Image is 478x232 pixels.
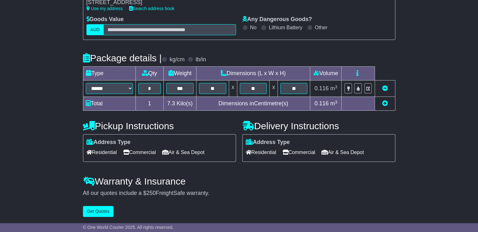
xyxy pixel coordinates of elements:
[315,25,327,30] label: Other
[83,67,135,80] td: Type
[86,16,124,23] label: Goods Value
[83,53,162,63] h4: Package details |
[229,80,237,97] td: x
[310,67,342,80] td: Volume
[246,139,290,146] label: Address Type
[135,97,163,111] td: 1
[250,25,256,30] label: No
[83,190,395,197] div: All our quotes include a $ FreightSafe warranty.
[195,56,206,63] label: lb/in
[86,6,123,11] a: Use my address
[83,121,236,131] h4: Pickup Instructions
[135,67,163,80] td: Qty
[123,147,156,157] span: Commercial
[246,147,276,157] span: Residential
[335,85,338,89] sup: 3
[321,147,364,157] span: Air & Sea Depot
[242,16,312,23] label: Any Dangerous Goods?
[162,147,205,157] span: Air & Sea Depot
[382,85,388,91] a: Remove this item
[330,85,338,91] span: m
[242,121,395,131] h4: Delivery Instructions
[83,225,174,230] span: © One World Courier 2025. All rights reserved.
[83,206,114,217] button: Get Quotes
[330,100,338,107] span: m
[169,56,184,63] label: kg/cm
[382,100,388,107] a: Add new item
[315,100,329,107] span: 0.116
[269,25,302,30] label: Lithium Battery
[163,97,196,111] td: Kilo(s)
[196,97,310,111] td: Dimensions in Centimetre(s)
[146,190,156,196] span: 250
[196,67,310,80] td: Dimensions (L x W x H)
[83,176,395,186] h4: Warranty & Insurance
[129,6,174,11] a: Search address book
[335,100,338,104] sup: 3
[86,24,104,35] label: AUD
[283,147,315,157] span: Commercial
[270,80,278,97] td: x
[163,67,196,80] td: Weight
[167,100,175,107] span: 7.3
[315,85,329,91] span: 0.116
[86,147,117,157] span: Residential
[83,97,135,111] td: Total
[86,139,131,146] label: Address Type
